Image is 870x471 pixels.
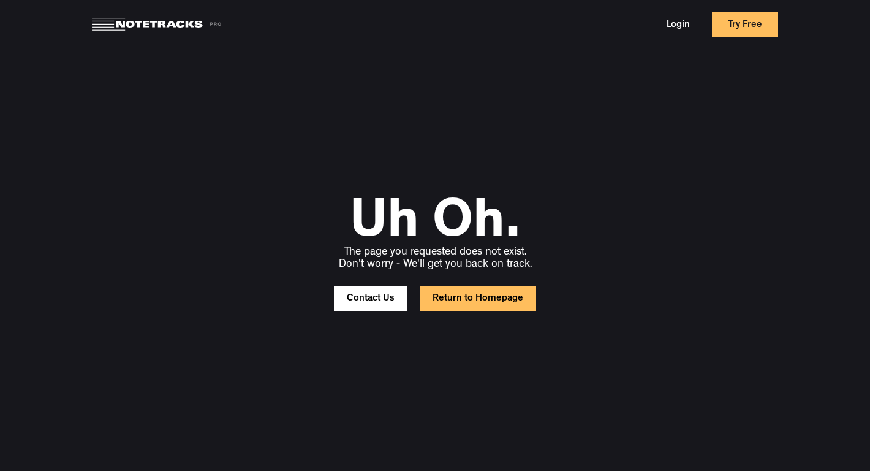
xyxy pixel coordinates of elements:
[334,247,536,271] div: The page you requested does not exist. Don't worry - We'll get you back on track.
[712,12,778,37] a: Try Free
[334,286,407,311] a: Contact Us
[420,286,536,311] a: Return to Homepage
[350,191,521,234] h2: Uh Oh.
[651,12,706,37] a: Login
